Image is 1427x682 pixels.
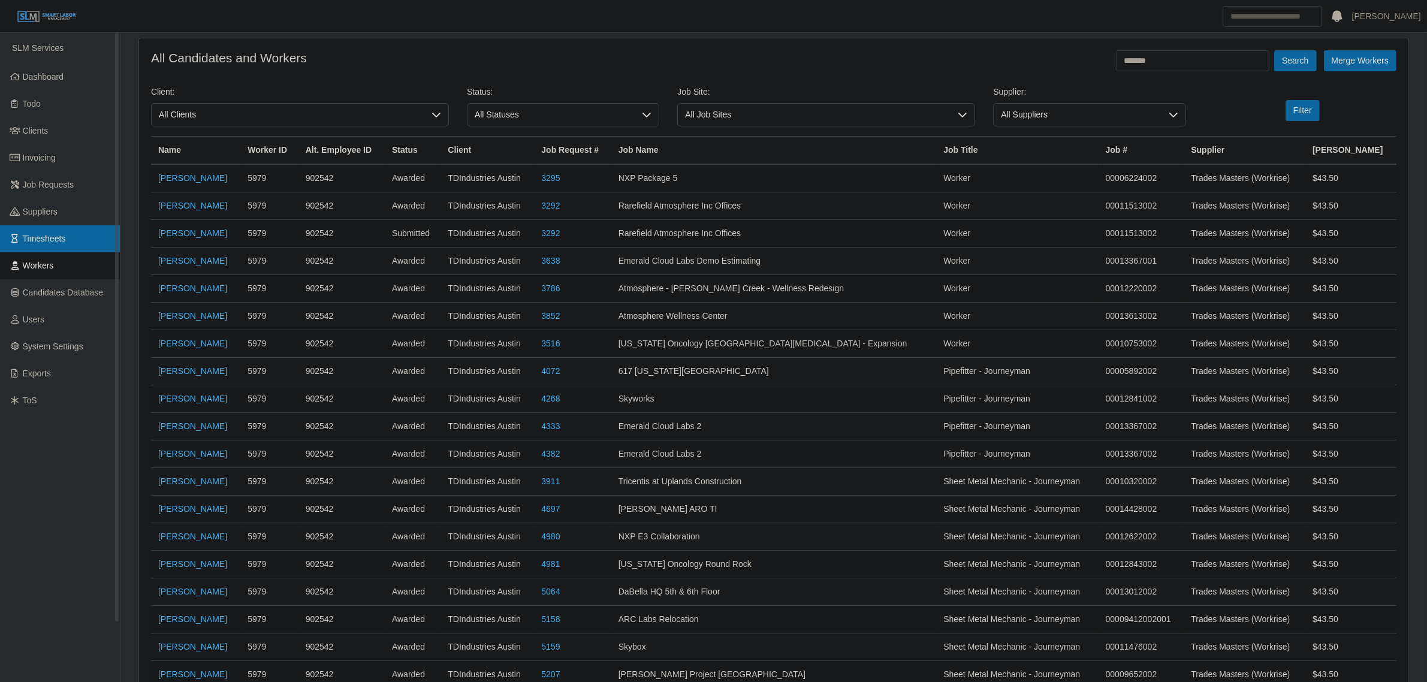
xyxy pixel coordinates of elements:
td: 5979 [240,440,298,468]
td: awarded [385,413,441,440]
a: 5064 [541,587,560,596]
td: awarded [385,551,441,578]
td: $43.50 [1305,275,1396,303]
td: 5979 [240,633,298,661]
a: 5158 [541,614,560,624]
span: SLM Services [12,43,64,53]
td: awarded [385,330,441,358]
td: Trades Masters (Workrise) [1184,496,1305,523]
td: 00012220002 [1099,275,1184,303]
td: TDIndustries Austin [441,633,534,661]
td: awarded [385,468,441,496]
th: Job Name [611,137,937,165]
td: $43.50 [1305,468,1396,496]
a: 3292 [541,228,560,238]
button: Filter [1286,100,1320,121]
td: 902542 [298,496,385,523]
td: Sheet Metal Mechanic - Journeyman [936,468,1098,496]
td: TDIndustries Austin [441,496,534,523]
td: Trades Masters (Workrise) [1184,551,1305,578]
a: [PERSON_NAME] [158,311,227,321]
button: Search [1274,50,1316,71]
a: [PERSON_NAME] [158,559,227,569]
td: 902542 [298,358,385,385]
span: System Settings [23,342,83,351]
td: Trades Masters (Workrise) [1184,164,1305,192]
label: Status: [467,86,493,98]
td: Atmosphere - [PERSON_NAME] Creek - Wellness Redesign [611,275,937,303]
td: 00009412002001 [1099,606,1184,633]
td: 902542 [298,275,385,303]
a: 3911 [541,476,560,486]
td: 902542 [298,248,385,275]
td: awarded [385,440,441,468]
span: Invoicing [23,153,56,162]
td: Pipefitter - Journeyman [936,440,1098,468]
th: Job # [1099,137,1184,165]
td: TDIndustries Austin [441,385,534,413]
td: Trades Masters (Workrise) [1184,578,1305,606]
th: Status [385,137,441,165]
td: Trades Masters (Workrise) [1184,523,1305,551]
td: Trades Masters (Workrise) [1184,468,1305,496]
td: Worker [936,330,1098,358]
a: [PERSON_NAME] [158,476,227,486]
td: 902542 [298,440,385,468]
td: Trades Masters (Workrise) [1184,330,1305,358]
a: [PERSON_NAME] [158,504,227,514]
a: [PERSON_NAME] [158,642,227,651]
span: Clients [23,126,49,135]
td: awarded [385,385,441,413]
a: 4382 [541,449,560,458]
td: Pipefitter - Journeyman [936,358,1098,385]
a: [PERSON_NAME] [158,394,227,403]
a: [PERSON_NAME] [158,201,227,210]
a: [PERSON_NAME] [158,421,227,431]
td: 5979 [240,303,298,330]
td: Worker [936,303,1098,330]
td: Trades Masters (Workrise) [1184,248,1305,275]
td: Worker [936,220,1098,248]
td: TDIndustries Austin [441,606,534,633]
td: Emerald Cloud Labs 2 [611,440,937,468]
td: 00010753002 [1099,330,1184,358]
a: 5159 [541,642,560,651]
td: awarded [385,606,441,633]
td: Sheet Metal Mechanic - Journeyman [936,551,1098,578]
td: TDIndustries Austin [441,330,534,358]
td: 00011513002 [1099,220,1184,248]
a: [PERSON_NAME] [158,339,227,348]
td: TDIndustries Austin [441,523,534,551]
td: $43.50 [1305,385,1396,413]
td: $43.50 [1305,413,1396,440]
td: 5979 [240,248,298,275]
td: 5979 [240,192,298,220]
span: Job Requests [23,180,74,189]
span: Dashboard [23,72,64,82]
td: 902542 [298,523,385,551]
td: Trades Masters (Workrise) [1184,303,1305,330]
a: [PERSON_NAME] [158,366,227,376]
td: 902542 [298,192,385,220]
td: Trades Masters (Workrise) [1184,633,1305,661]
span: Candidates Database [23,288,104,297]
td: [US_STATE] Oncology [GEOGRAPHIC_DATA][MEDICAL_DATA] - Expansion [611,330,937,358]
span: All Clients [152,104,424,126]
a: 4697 [541,504,560,514]
td: Skyworks [611,385,937,413]
td: 00013367001 [1099,248,1184,275]
td: Tricentis at Uplands Construction [611,468,937,496]
td: awarded [385,192,441,220]
td: 00012841002 [1099,385,1184,413]
td: Sheet Metal Mechanic - Journeyman [936,606,1098,633]
td: 5979 [240,330,298,358]
span: All Statuses [467,104,635,126]
td: $43.50 [1305,358,1396,385]
td: [PERSON_NAME] ARO TI [611,496,937,523]
td: Sheet Metal Mechanic - Journeyman [936,578,1098,606]
td: Worker [936,248,1098,275]
td: $43.50 [1305,496,1396,523]
td: awarded [385,496,441,523]
button: Merge Workers [1324,50,1396,71]
td: 00010320002 [1099,468,1184,496]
